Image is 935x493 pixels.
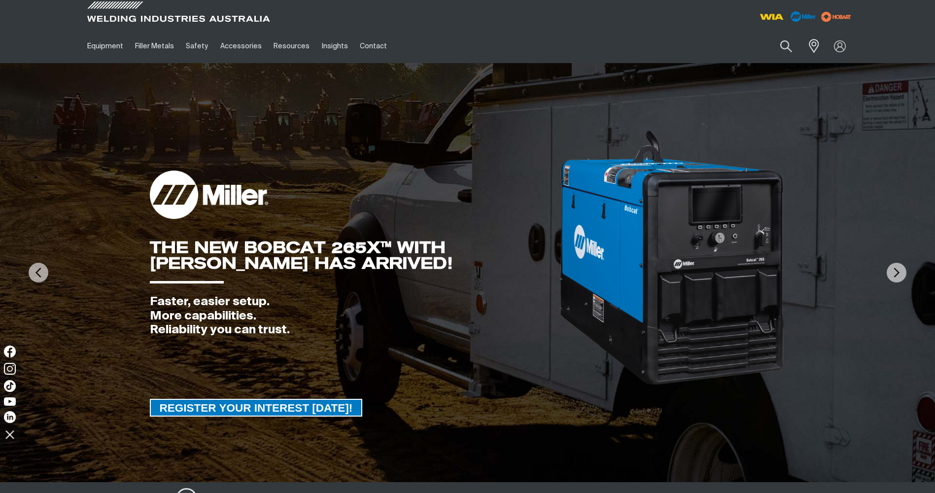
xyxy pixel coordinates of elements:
[4,397,16,406] img: YouTube
[757,35,802,58] input: Product name or item number...
[4,411,16,423] img: LinkedIn
[887,263,906,282] img: NextArrow
[268,29,315,63] a: Resources
[4,363,16,375] img: Instagram
[769,35,803,58] button: Search products
[180,29,214,63] a: Safety
[151,399,362,417] span: REGISTER YOUR INTEREST [DATE]!
[315,29,353,63] a: Insights
[129,29,180,63] a: Filler Metals
[81,29,661,63] nav: Main
[1,426,18,443] img: hide socials
[81,29,129,63] a: Equipment
[214,29,268,63] a: Accessories
[4,346,16,357] img: Facebook
[150,240,559,271] div: THE NEW BOBCAT 265X™ WITH [PERSON_NAME] HAS ARRIVED!
[29,263,48,282] img: PrevArrow
[354,29,393,63] a: Contact
[150,399,363,417] a: REGISTER YOUR INTEREST TODAY!
[818,9,854,24] img: miller
[4,380,16,392] img: TikTok
[150,295,559,337] div: Faster, easier setup. More capabilities. Reliability you can trust.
